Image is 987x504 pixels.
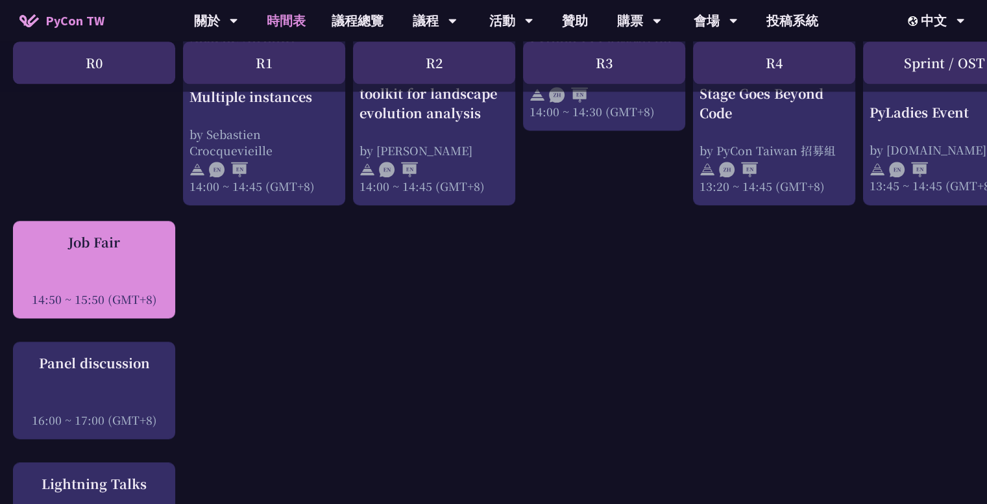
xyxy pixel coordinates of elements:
div: R3 [523,42,685,84]
a: From topography to process: A Python toolkit for landscape evolution analysis by [PERSON_NAME] 14... [359,29,509,194]
a: Apache Airflow: Synchronizing Datasets across Multiple instances by Sebastien Crocquevieille 14:0... [189,29,339,194]
div: R0 [13,42,175,84]
a: PyCon TW [6,5,117,37]
img: svg+xml;base64,PHN2ZyB4bWxucz0iaHR0cDovL3d3dy53My5vcmcvMjAwMC9zdmciIHdpZHRoPSIyNCIgaGVpZ2h0PSIyNC... [530,87,545,103]
div: R1 [183,42,345,84]
div: 13:20 ~ 14:45 (GMT+8) [700,178,849,194]
div: 14:00 ~ 14:45 (GMT+8) [189,178,339,194]
img: Home icon of PyCon TW 2025 [19,14,39,27]
img: ENEN.5a408d1.svg [889,162,928,177]
div: R4 [693,42,855,84]
div: R2 [353,42,515,84]
div: Job Fair [19,233,169,252]
div: by PyCon Taiwan 招募組 [700,142,849,158]
img: ENEN.5a408d1.svg [379,162,418,177]
div: 16:00 ~ 17:00 (GMT+8) [19,412,169,428]
div: Lightning Talks [19,474,169,494]
img: svg+xml;base64,PHN2ZyB4bWxucz0iaHR0cDovL3d3dy53My5vcmcvMjAwMC9zdmciIHdpZHRoPSIyNCIgaGVpZ2h0PSIyNC... [700,162,715,177]
img: ZHEN.371966e.svg [719,162,758,177]
img: svg+xml;base64,PHN2ZyB4bWxucz0iaHR0cDovL3d3dy53My5vcmcvMjAwMC9zdmciIHdpZHRoPSIyNCIgaGVpZ2h0PSIyNC... [870,162,885,177]
a: Panel discussion 16:00 ~ 17:00 (GMT+8) [19,353,169,428]
div: by [PERSON_NAME] [359,142,509,158]
div: 14:50 ~ 15:50 (GMT+8) [19,291,169,307]
span: PyCon TW [45,11,104,31]
img: svg+xml;base64,PHN2ZyB4bWxucz0iaHR0cDovL3d3dy53My5vcmcvMjAwMC9zdmciIHdpZHRoPSIyNCIgaGVpZ2h0PSIyNC... [359,162,375,177]
div: by Sebastien Crocquevieille [189,126,339,158]
img: Locale Icon [908,16,921,26]
div: 14:00 ~ 14:45 (GMT+8) [359,178,509,194]
img: ZHEN.371966e.svg [549,87,588,103]
div: Panel discussion [19,353,169,373]
div: 14:00 ~ 14:30 (GMT+8) [530,103,679,120]
img: svg+xml;base64,PHN2ZyB4bWxucz0iaHR0cDovL3d3dy53My5vcmcvMjAwMC9zdmciIHdpZHRoPSIyNCIgaGVpZ2h0PSIyNC... [189,162,205,177]
img: ENEN.5a408d1.svg [209,162,248,177]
